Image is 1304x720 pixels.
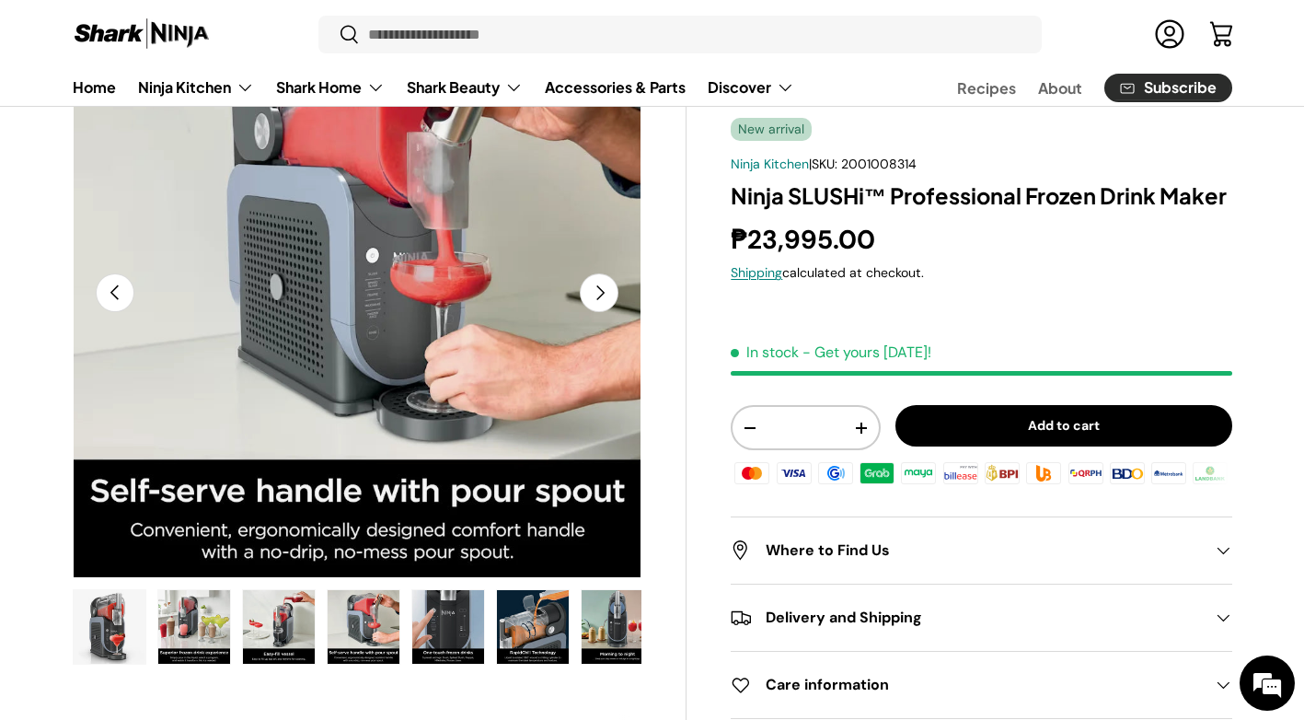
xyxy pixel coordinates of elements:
summary: Discover [697,69,805,106]
span: In stock [731,343,799,363]
nav: Secondary [913,69,1232,106]
img: qrph [1065,459,1105,487]
img: bpi [982,459,1022,487]
a: Ninja Kitchen [731,156,809,172]
img: master [732,459,772,487]
span: | [809,156,917,172]
img: grabpay [857,459,897,487]
img: Ninja SLUSHi™ Professional Frozen Drink Maker [74,590,145,664]
img: Ninja SLUSHi™ Professional Frozen Drink Maker [158,590,230,664]
span: We're online! [107,232,254,418]
img: visa [773,459,814,487]
div: calculated at checkout. [731,263,1231,283]
img: Ninja SLUSHi™ Professional Frozen Drink Maker [582,590,653,664]
div: Chat with us now [96,103,309,127]
span: 2001008314 [841,156,917,172]
h2: Where to Find Us [731,540,1202,562]
summary: Shark Home [265,69,396,106]
img: ubp [1023,459,1064,487]
a: Subscribe [1104,74,1232,102]
a: Accessories & Parts [545,69,686,105]
img: billease [940,459,981,487]
summary: Shark Beauty [396,69,534,106]
summary: Delivery and Shipping [731,585,1231,651]
p: - Get yours [DATE]! [802,343,931,363]
h1: Ninja SLUSHi™ Professional Frozen Drink Maker [731,181,1231,210]
button: Add to cart [895,406,1232,447]
img: Ninja SLUSHi™ Professional Frozen Drink Maker [412,590,484,664]
media-gallery: Gallery Viewer [73,8,642,670]
summary: Ninja Kitchen [127,69,265,106]
h2: Care information [731,674,1202,696]
img: Shark Ninja Philippines [73,17,211,52]
img: gcash [815,459,856,487]
a: About [1038,70,1082,106]
img: Ninja SLUSHi™ Professional Frozen Drink Maker [497,590,569,664]
img: landbank [1190,459,1230,487]
h2: Delivery and Shipping [731,607,1202,629]
strong: ₱23,995.00 [731,223,880,257]
nav: Primary [73,69,794,106]
img: bdo [1107,459,1148,487]
img: Ninja SLUSHi™ Professional Frozen Drink Maker [243,590,315,664]
span: SKU: [812,156,837,172]
summary: Care information [731,652,1231,718]
img: metrobank [1148,459,1189,487]
summary: Where to Find Us [731,517,1231,584]
a: Home [73,69,116,105]
textarea: Type your message and hit 'Enter' [9,503,351,567]
img: Ninja SLUSHi™ Professional Frozen Drink Maker [328,590,399,664]
span: New arrival [731,118,812,141]
img: maya [898,459,939,487]
a: Recipes [957,70,1016,106]
div: Minimize live chat window [302,9,346,53]
span: Subscribe [1144,81,1217,96]
a: Shipping [731,264,782,281]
